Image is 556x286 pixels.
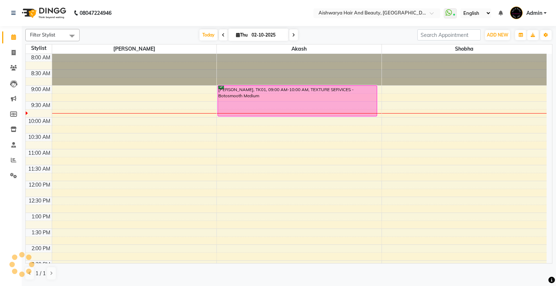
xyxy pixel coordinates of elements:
[30,102,52,109] div: 9:30 AM
[26,44,52,52] div: Stylist
[510,7,523,19] img: Admin
[27,165,52,173] div: 11:30 AM
[30,70,52,77] div: 8:30 AM
[382,44,547,54] span: Shobha
[234,32,249,38] span: Thu
[52,44,217,54] span: [PERSON_NAME]
[30,229,52,236] div: 1:30 PM
[217,44,382,54] span: Akash
[18,3,68,23] img: logo
[417,29,481,40] input: Search Appointment
[30,86,52,93] div: 9:00 AM
[526,9,542,17] span: Admin
[199,29,218,40] span: Today
[218,86,377,116] div: [PERSON_NAME], TK01, 09:00 AM-10:00 AM, TEXTURE SERVICES - Botosmooth Medium
[485,30,510,40] button: ADD NEW
[35,270,46,277] span: 1 / 1
[30,54,52,61] div: 8:00 AM
[27,118,52,125] div: 10:00 AM
[27,133,52,141] div: 10:30 AM
[30,261,52,268] div: 2:30 PM
[27,197,52,205] div: 12:30 PM
[30,213,52,221] div: 1:00 PM
[30,32,55,38] span: Filter Stylist
[487,32,508,38] span: ADD NEW
[27,181,52,189] div: 12:00 PM
[30,245,52,252] div: 2:00 PM
[80,3,111,23] b: 08047224946
[249,30,286,40] input: 2025-10-02
[27,149,52,157] div: 11:00 AM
